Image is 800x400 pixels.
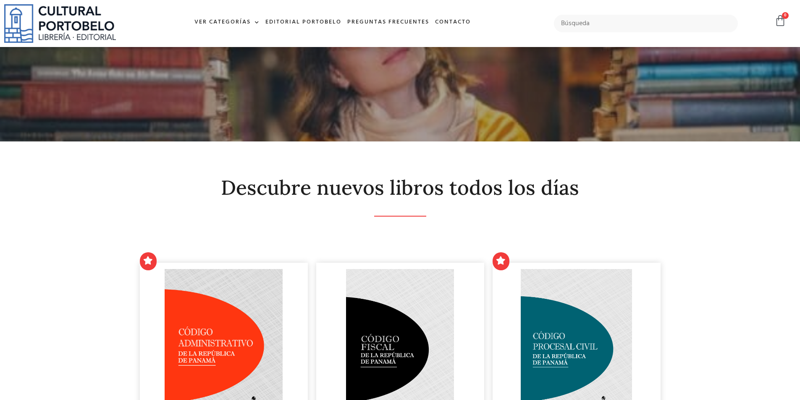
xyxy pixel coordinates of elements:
h2: Descubre nuevos libros todos los días [140,177,661,199]
a: Ver Categorías [191,13,262,31]
a: Editorial Portobelo [262,13,344,31]
a: Preguntas frecuentes [344,13,432,31]
input: Búsqueda [554,15,738,32]
span: 0 [782,12,789,19]
a: Contacto [432,13,474,31]
a: 0 [774,15,786,27]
